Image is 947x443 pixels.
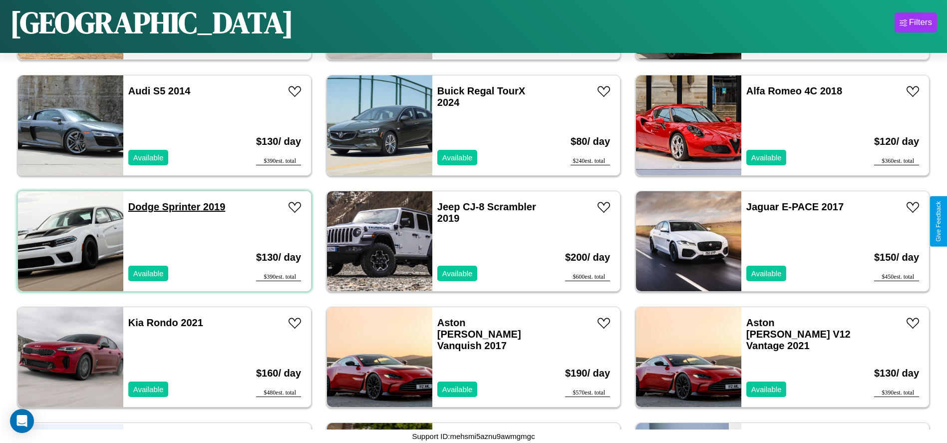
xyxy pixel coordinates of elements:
div: Give Feedback [935,201,942,242]
div: $ 570 est. total [565,389,610,397]
p: Available [751,151,782,164]
h3: $ 160 / day [256,358,301,389]
div: Filters [909,17,932,27]
a: Dodge Sprinter 2019 [128,201,226,212]
div: $ 390 est. total [256,157,301,165]
a: Jeep CJ-8 Scrambler 2019 [437,201,536,224]
h3: $ 130 / day [256,242,301,273]
h3: $ 190 / day [565,358,610,389]
div: $ 390 est. total [874,389,919,397]
div: $ 600 est. total [565,273,610,281]
p: Available [442,383,473,396]
div: $ 360 est. total [874,157,919,165]
div: $ 480 est. total [256,389,301,397]
div: $ 240 est. total [571,157,610,165]
button: Filters [895,12,937,32]
h3: $ 130 / day [874,358,919,389]
p: Support ID: mehsmi5aznu9awmgmgc [412,430,535,443]
a: Aston [PERSON_NAME] V12 Vantage 2021 [746,317,851,351]
h3: $ 120 / day [874,126,919,157]
a: Aston [PERSON_NAME] Vanquish 2017 [437,317,521,351]
p: Available [133,267,164,280]
div: $ 450 est. total [874,273,919,281]
h1: [GEOGRAPHIC_DATA] [10,2,294,43]
p: Available [442,267,473,280]
h3: $ 150 / day [874,242,919,273]
h3: $ 200 / day [565,242,610,273]
a: Jaguar E-PACE 2017 [746,201,844,212]
p: Available [133,151,164,164]
a: Buick Regal TourX 2024 [437,85,525,108]
p: Available [133,383,164,396]
h3: $ 130 / day [256,126,301,157]
div: Open Intercom Messenger [10,409,34,433]
a: Audi S5 2014 [128,85,191,96]
h3: $ 80 / day [571,126,610,157]
p: Available [751,383,782,396]
div: $ 390 est. total [256,273,301,281]
p: Available [751,267,782,280]
a: Alfa Romeo 4C 2018 [746,85,842,96]
a: Kia Rondo 2021 [128,317,203,328]
p: Available [442,151,473,164]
